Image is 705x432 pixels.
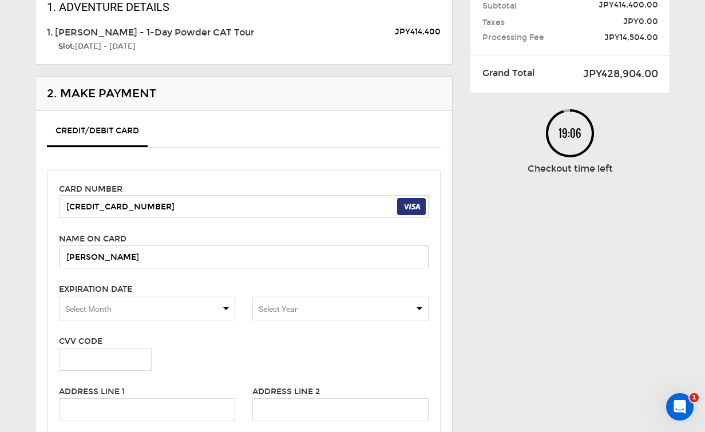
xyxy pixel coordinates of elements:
[579,16,659,27] span: JPY0.00
[59,386,125,398] label: Address Line 1
[690,393,699,402] span: 1
[482,32,578,43] span: Processing Fee
[47,120,148,147] a: Credit/Debit Card
[75,42,136,51] span: [DATE] - [DATE]
[397,198,426,215] img: visa-dark.svg
[482,1,517,12] span: Subtotal
[59,284,132,295] label: Expiration Date
[35,77,452,111] div: 2. Make Payment
[252,386,320,398] label: Address Line 2
[563,67,658,82] span: JPY428,904.00
[259,304,298,314] span: Select Year
[47,26,283,39] div: 1. [PERSON_NAME] - 1-Day Powder CAT Tour
[474,67,554,80] div: Grand Total
[559,126,581,141] text: 19:06
[47,42,136,51] span: Slot:
[527,163,613,176] p: Checkout time left
[252,296,429,320] span: Select box activate
[59,336,102,347] label: CVV Code
[59,296,235,320] span: Select box activate
[482,17,505,29] span: Taxes
[59,184,122,195] label: Card number
[595,32,658,43] span: JPY14,504.00
[395,26,441,38] div: JPY414,400
[65,304,112,314] span: Select Month
[59,233,126,245] label: Name on card
[666,393,694,421] iframe: Intercom live chat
